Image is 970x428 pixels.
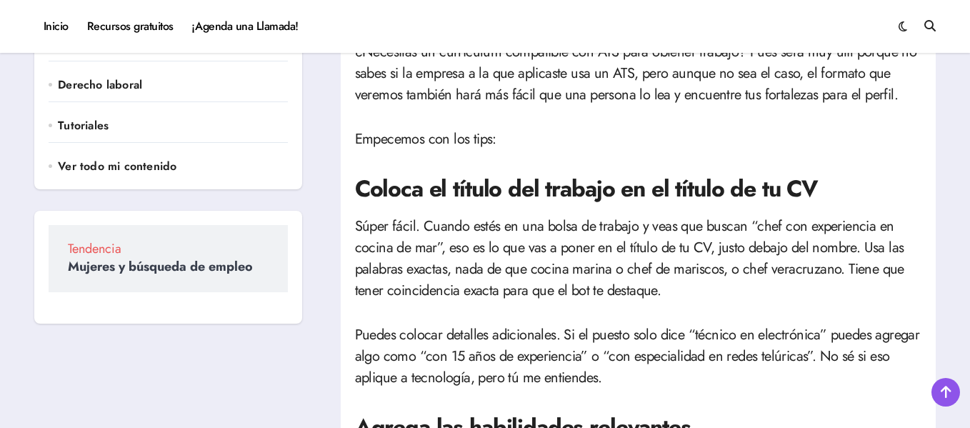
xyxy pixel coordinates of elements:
p: Empecemos con los tips: [355,129,921,150]
p: Puedes colocar detalles adicionales. Si el puesto solo dice “técnico en electrónica” puedes agreg... [355,324,921,389]
a: Tutoriales [58,118,287,134]
a: Derecho laboral [58,77,287,93]
a: ¡Agenda una Llamada! [183,7,308,46]
p: ¿Necesitas un curriculum compatible con ATS para obtener trabajo? Pues será muy útil porque no sa... [355,41,921,106]
a: Recursos gratuitos [78,7,183,46]
p: Súper fácil. Cuando estés en una bolsa de trabajo y veas que buscan “chef con experiencia en coci... [355,216,921,302]
h2: Coloca el título del trabajo en el título de tu CV [355,173,921,205]
a: Inicio [34,7,78,46]
a: Mujeres y búsqueda de empleo [68,257,253,276]
a: Ver todo mi contenido [58,159,287,174]
span: Tendencia [68,242,269,255]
